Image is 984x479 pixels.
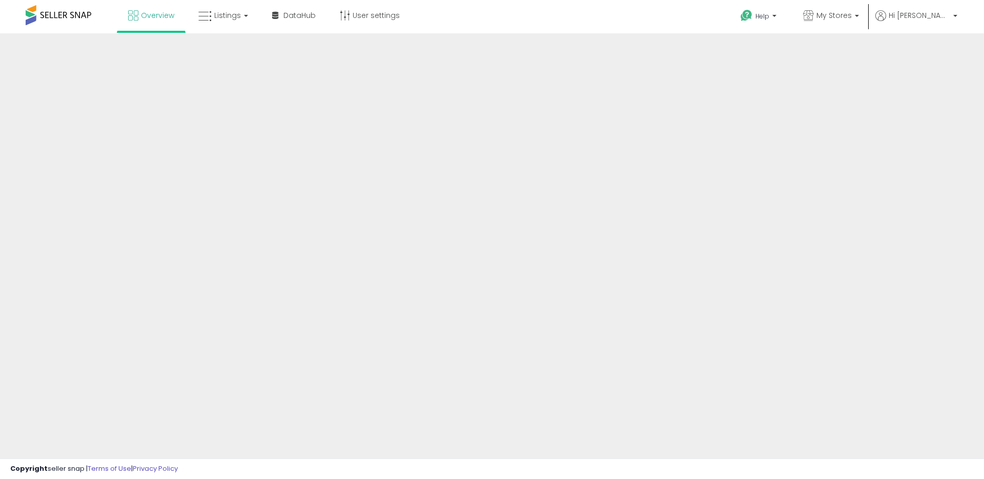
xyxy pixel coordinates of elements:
span: My Stores [816,10,852,21]
i: Get Help [740,9,753,22]
a: Hi [PERSON_NAME] [875,10,957,33]
span: Hi [PERSON_NAME] [889,10,950,21]
a: Help [732,2,787,33]
span: DataHub [283,10,316,21]
span: Help [755,12,769,21]
span: Overview [141,10,174,21]
span: Listings [214,10,241,21]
